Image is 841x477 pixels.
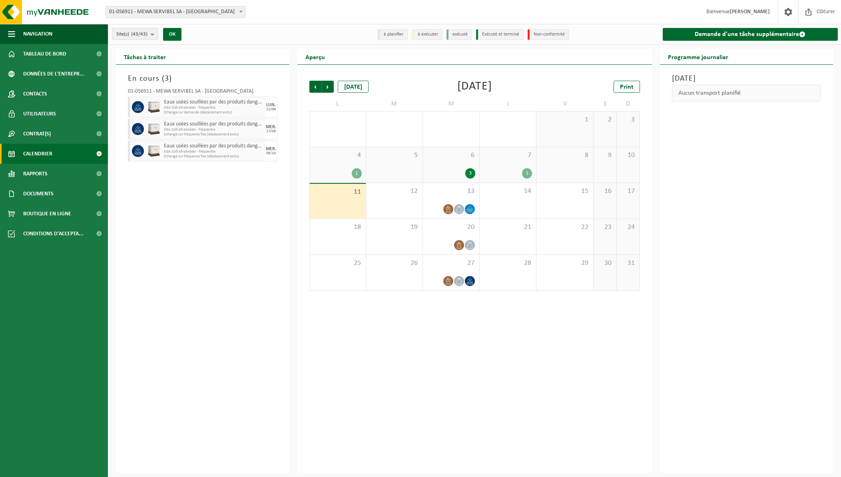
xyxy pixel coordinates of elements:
span: Données de l'entrepr... [23,64,84,84]
span: 31 [484,115,532,124]
h3: [DATE] [672,73,821,85]
span: 26 [370,259,419,268]
span: 15 [540,187,589,196]
div: 1 [522,168,532,179]
h2: Tâches à traiter [116,49,174,64]
span: Tableau de bord [23,44,66,64]
span: KGA Colli afvalwater - frequentie [164,149,263,154]
span: 10 [621,151,636,160]
a: Print [614,81,640,93]
h3: En cours ( ) [128,73,277,85]
a: Demande d'une tâche supplémentaire [663,28,838,41]
span: Echange sur fréquence fixe (déplacement exclu) [164,132,263,137]
img: PB-IC-1000-HPE-00-01 [148,123,160,135]
span: Print [620,84,634,90]
span: 01-056911 - MEWA SERVIBEL SA - PÉRONNES-LEZ-BINCHE [106,6,245,18]
span: 17 [621,187,636,196]
span: 25 [314,259,362,268]
span: 18 [314,223,362,232]
span: Boutique en ligne [23,204,71,224]
span: 30 [427,115,475,124]
h2: Programme journalier [660,49,736,64]
span: 24 [621,223,636,232]
button: OK [163,28,181,41]
span: 22 [540,223,589,232]
td: J [480,97,536,111]
h2: Aperçu [297,49,333,64]
div: 17/09 [266,129,276,133]
div: [DATE] [457,81,492,93]
span: Echange sur fréquence fixe (déplacement exclu) [164,154,263,159]
span: 13 [427,187,475,196]
div: 1 [352,168,362,179]
span: 1 [540,115,589,124]
span: Eaux usées souillées par des produits dangereux [164,99,263,105]
span: 11 [314,188,362,197]
span: Documents [23,184,54,204]
span: Navigation [23,24,52,44]
div: MER. [266,147,276,151]
div: Aucun transport planifié [672,85,821,101]
span: 14 [484,187,532,196]
span: KGA Colli afvalwater - frequentie [164,127,263,132]
span: 16 [598,187,612,196]
span: 7 [484,151,532,160]
span: Rapports [23,164,48,184]
li: Non-conformité [528,29,569,40]
div: 11/08 [266,107,276,111]
td: L [309,97,366,111]
span: 01-056911 - MEWA SERVIBEL SA - PÉRONNES-LEZ-BINCHE [106,6,245,18]
li: exécuté [446,29,472,40]
span: 3 [621,115,636,124]
div: [DATE] [338,81,369,93]
span: Calendrier [23,144,52,164]
span: 21 [484,223,532,232]
span: Conditions d'accepta... [23,224,84,244]
span: 29 [540,259,589,268]
span: 9 [598,151,612,160]
li: Exécuté et terminé [476,29,524,40]
span: 29 [370,115,419,124]
strong: [PERSON_NAME] [730,9,770,15]
div: 08/10 [266,151,276,155]
span: 4 [314,151,362,160]
span: 12 [370,187,419,196]
span: Précédent [309,81,321,93]
span: 30 [598,259,612,268]
div: LUN. [266,103,276,107]
li: à exécuter [412,29,442,40]
span: 8 [540,151,589,160]
span: Eaux usées souillées par des produits dangereux [164,143,263,149]
span: 6 [427,151,475,160]
span: Echange sur demande (déplacement exclu) [164,110,263,115]
td: S [594,97,617,111]
img: PB-IC-1000-HPE-00-01 [148,145,160,157]
td: V [536,97,593,111]
span: 31 [621,259,636,268]
span: Contacts [23,84,47,104]
li: à planifier [378,29,408,40]
span: KGA Colli afvalwater - frequentie [164,105,263,110]
span: 28 [314,115,362,124]
td: M [423,97,480,111]
span: 5 [370,151,419,160]
td: M [366,97,423,111]
span: 27 [427,259,475,268]
span: 28 [484,259,532,268]
span: 20 [427,223,475,232]
span: 23 [598,223,612,232]
span: 19 [370,223,419,232]
span: Utilisateurs [23,104,56,124]
span: 3 [165,75,169,83]
span: Contrat(s) [23,124,51,144]
div: MER. [266,125,276,129]
img: PB-IC-1000-HPE-00-01 [148,101,160,113]
span: Eaux usées souillées par des produits dangereux [164,121,263,127]
count: (43/43) [131,32,147,37]
td: D [617,97,640,111]
button: Site(s)(43/43) [112,28,158,40]
span: Suivant [322,81,334,93]
span: 2 [598,115,612,124]
div: 3 [465,168,475,179]
span: Site(s) [116,28,147,40]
